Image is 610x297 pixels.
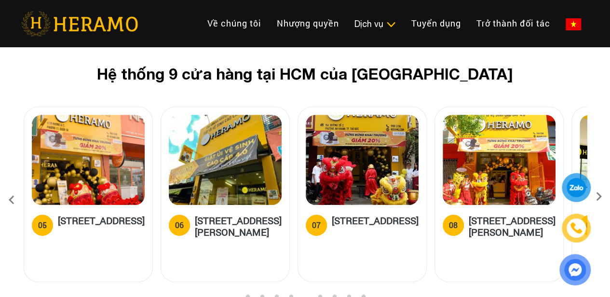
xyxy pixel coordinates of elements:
h5: [STREET_ADDRESS] [58,215,145,234]
img: subToggleIcon [386,20,396,29]
img: heramo-15a-duong-so-2-phuong-an-khanh-thu-duc [306,115,419,205]
img: heramo-398-duong-hoang-dieu-phuong-2-quan-4 [443,115,556,205]
div: 07 [312,219,321,231]
div: 08 [449,219,458,231]
img: heramo-179b-duong-3-thang-2-phuong-11-quan-10 [32,115,145,205]
img: heramo-logo.png [21,11,138,36]
div: 05 [38,219,47,231]
a: phone-icon [563,215,589,241]
h5: [STREET_ADDRESS] [332,215,419,234]
a: Về chúng tôi [200,13,269,34]
a: Nhượng quyền [269,13,347,34]
div: 06 [175,219,184,231]
h5: [STREET_ADDRESS][PERSON_NAME] [195,215,282,238]
h5: [STREET_ADDRESS][PERSON_NAME] [469,215,556,238]
img: phone-icon [571,223,582,233]
img: vn-flag.png [566,18,581,30]
a: Tuyển dụng [404,13,469,34]
div: Dịch vụ [354,17,396,30]
img: heramo-314-le-van-viet-phuong-tang-nhon-phu-b-quan-9 [169,115,282,205]
a: Trở thành đối tác [469,13,558,34]
h2: Hệ thống 9 cửa hàng tại HCM của [GEOGRAPHIC_DATA] [39,65,571,83]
